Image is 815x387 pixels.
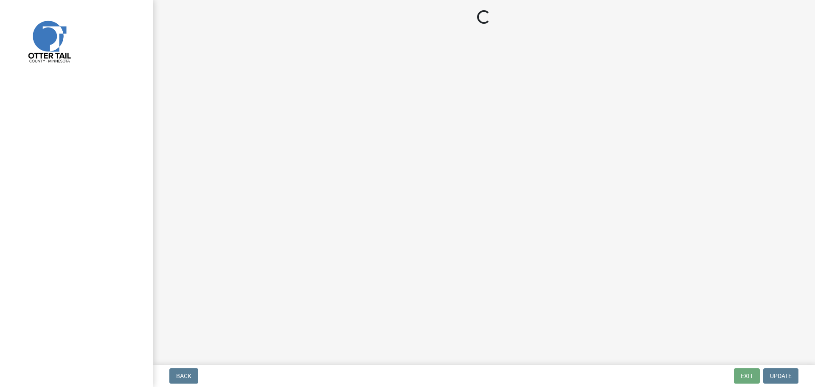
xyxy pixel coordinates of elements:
[763,368,798,384] button: Update
[17,9,81,73] img: Otter Tail County, Minnesota
[169,368,198,384] button: Back
[176,373,191,379] span: Back
[770,373,792,379] span: Update
[734,368,760,384] button: Exit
